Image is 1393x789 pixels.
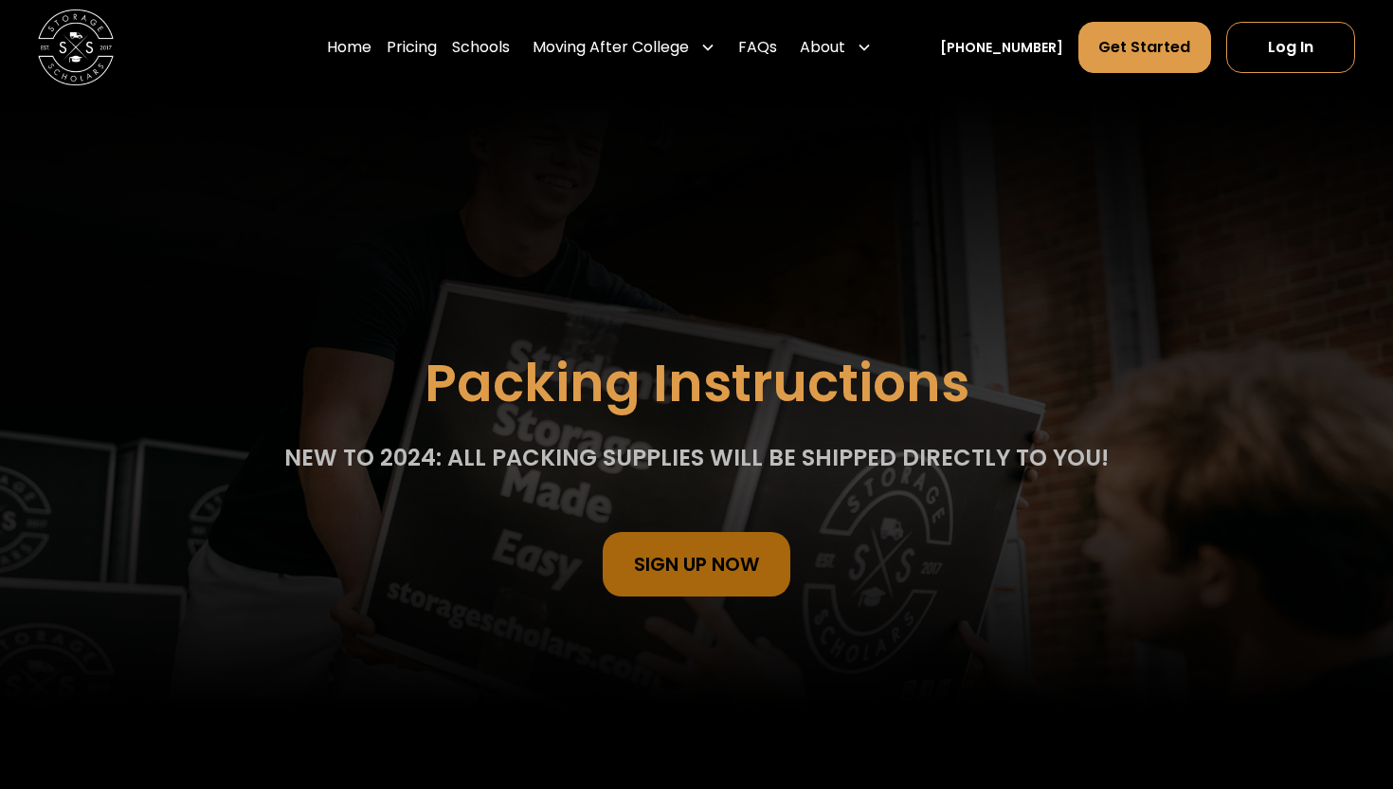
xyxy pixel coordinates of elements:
[284,442,1109,473] div: NEW TO 2024: All packing supplies will be shipped directly to you!
[1078,22,1210,73] a: Get Started
[525,21,723,74] div: Moving After College
[634,555,760,574] div: sign Up Now
[387,21,437,74] a: Pricing
[1226,22,1355,73] a: Log In
[38,9,114,85] img: Storage Scholars main logo
[800,36,845,59] div: About
[327,21,371,74] a: Home
[792,21,879,74] div: About
[425,355,969,413] h1: Packing Instructions
[738,21,777,74] a: FAQs
[533,36,689,59] div: Moving After College
[940,38,1063,58] a: [PHONE_NUMBER]
[38,9,114,85] a: home
[452,21,510,74] a: Schools
[603,532,789,596] a: sign Up Now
